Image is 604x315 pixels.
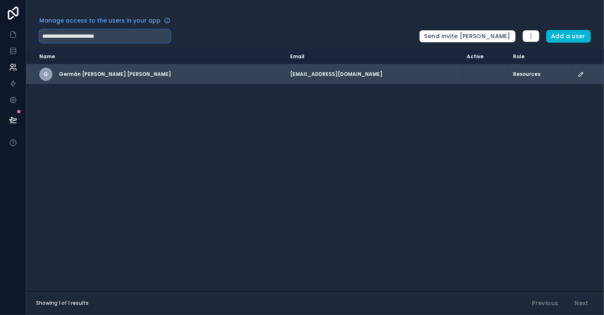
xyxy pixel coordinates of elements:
[285,64,462,84] td: [EMAIL_ADDRESS][DOMAIN_NAME]
[26,49,285,64] th: Name
[508,49,573,64] th: Role
[546,30,591,43] button: Add a user
[59,71,171,78] span: Germán [PERSON_NAME] [PERSON_NAME]
[285,49,462,64] th: Email
[513,71,540,78] span: Resources
[419,30,516,43] button: Send invite [PERSON_NAME]
[39,16,161,25] span: Manage access to the users in your app
[39,16,170,25] a: Manage access to the users in your app
[26,49,604,291] div: scrollable content
[36,300,89,306] span: Showing 1 of 1 results
[44,71,48,78] span: G
[462,49,509,64] th: Active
